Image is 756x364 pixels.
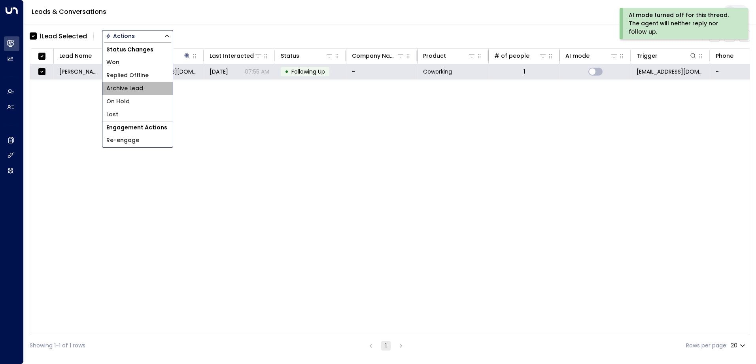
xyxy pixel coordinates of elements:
td: - [346,64,418,79]
div: Product [423,51,476,61]
div: Trigger [637,51,658,61]
div: Showing 1-1 of 1 rows [30,341,85,350]
div: Trigger [637,51,697,61]
span: Toggle select all [37,51,47,61]
a: Leads & Conversations [32,7,106,16]
label: Rows per page: [686,341,728,350]
span: On Hold [106,97,130,106]
div: Company Name [352,51,397,61]
div: 1 [524,68,525,76]
div: # of people [494,51,547,61]
span: Archive Lead [106,84,143,93]
span: Replied Offline [106,71,149,80]
button: page 1 [381,341,391,351]
div: • [285,65,289,78]
div: Actions [106,32,135,40]
div: Status [281,51,299,61]
h1: Status Changes [102,44,173,56]
div: 1 Lead Selected [40,31,87,41]
span: Clive [59,68,100,76]
span: Coworking [423,68,452,76]
span: Following Up [291,68,325,76]
p: 07:55 AM [245,68,269,76]
div: Button group with a nested menu [102,30,173,42]
div: # of people [494,51,529,61]
span: sales@newflex.com [637,68,704,76]
div: AI mode [565,51,618,61]
div: AI mode turned off for this thread. The agent will neither reply nor follow up. [629,11,737,36]
div: Product [423,51,446,61]
div: Lead Name [59,51,92,61]
span: Toggle select row [37,67,47,77]
div: Status [281,51,333,61]
span: Lost [106,110,118,119]
nav: pagination navigation [366,341,406,351]
div: 20 [731,340,747,351]
span: Won [106,58,119,66]
div: AI mode [565,51,590,61]
div: Company Name [352,51,404,61]
div: Lead Name [59,51,112,61]
div: Last Interacted [210,51,254,61]
span: Re-engage [106,136,139,144]
div: Phone [716,51,733,61]
span: Aug 06, 2025 [210,68,228,76]
button: Actions [102,30,173,42]
h1: Engagement Actions [102,121,173,134]
div: Last Interacted [210,51,262,61]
